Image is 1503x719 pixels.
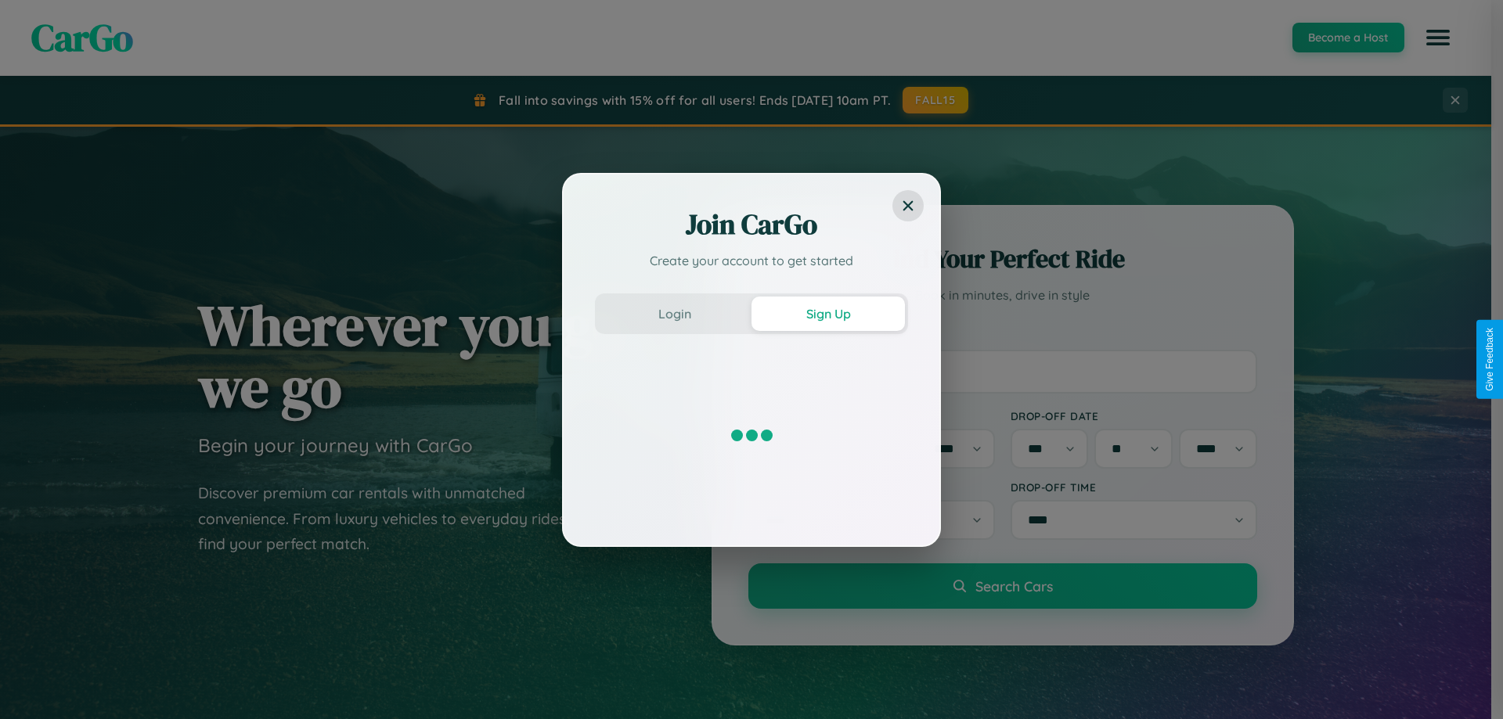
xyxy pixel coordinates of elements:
h2: Join CarGo [595,206,908,243]
button: Sign Up [751,297,905,331]
iframe: Intercom live chat [16,666,53,703]
p: Create your account to get started [595,251,908,270]
div: Give Feedback [1484,328,1495,391]
button: Login [598,297,751,331]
